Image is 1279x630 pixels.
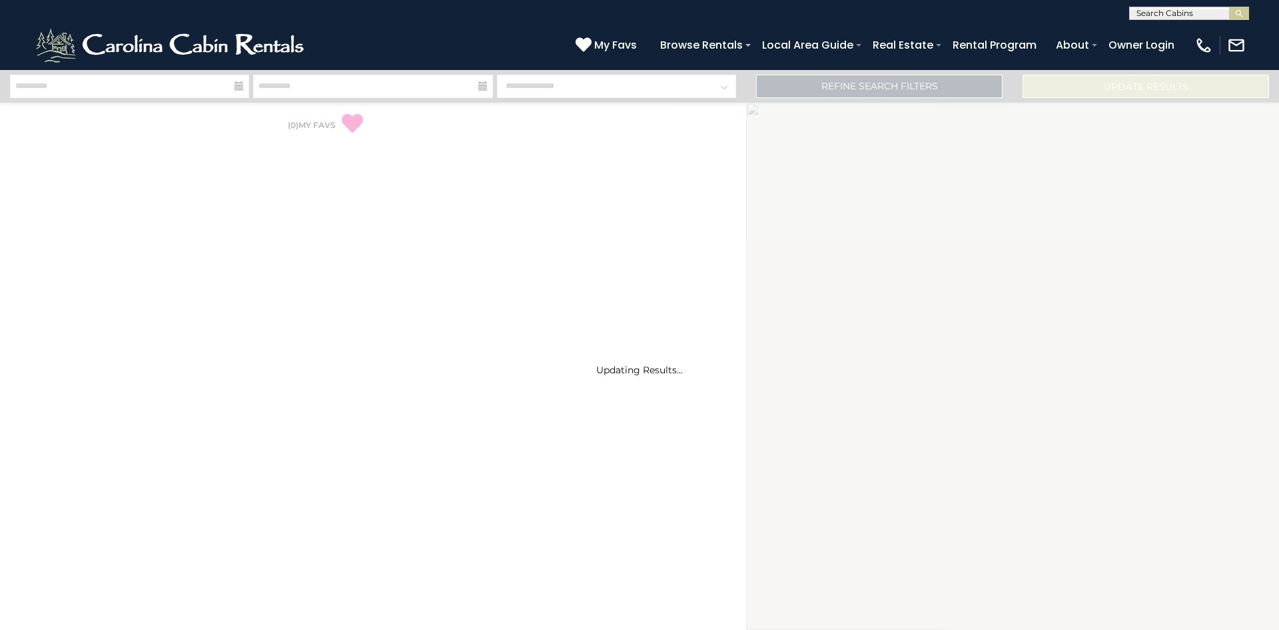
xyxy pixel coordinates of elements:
a: Real Estate [866,33,940,57]
img: phone-regular-white.png [1194,36,1213,55]
span: My Favs [594,37,637,53]
a: Owner Login [1102,33,1181,57]
img: mail-regular-white.png [1227,36,1246,55]
a: My Favs [576,37,640,54]
a: About [1049,33,1096,57]
a: Browse Rentals [653,33,749,57]
a: Rental Program [946,33,1043,57]
a: Local Area Guide [755,33,860,57]
img: White-1-2.png [33,25,310,65]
